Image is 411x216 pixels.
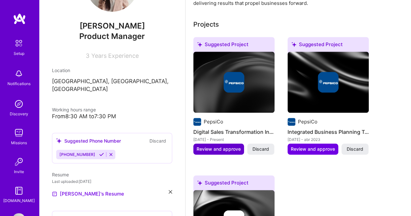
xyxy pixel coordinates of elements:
div: Last uploaded: [DATE] [52,178,172,185]
img: Invite [12,155,25,168]
img: cover [193,52,275,113]
h4: Digital Sales Transformation Initiatives [193,128,275,136]
div: Suggested Project [193,37,275,54]
h4: Integrated Business Planning Transformation [288,128,369,136]
i: icon SuggestedTeams [291,42,296,47]
img: discovery [12,97,25,110]
div: Invite [14,168,24,175]
div: Setup [14,50,24,57]
img: logo [13,13,26,25]
div: [DATE] - abr 2023 [288,136,369,143]
span: Product Manager [79,32,145,41]
img: cover [288,52,369,113]
div: [DATE] - Present [193,136,275,143]
span: [PHONE_NUMBER] [59,152,95,157]
div: [DOMAIN_NAME] [3,197,35,204]
span: 3 [86,52,89,59]
i: icon SuggestedTeams [197,180,202,185]
i: icon SuggestedTeams [197,42,202,47]
div: Suggested Phone Number [56,137,121,144]
div: Suggested Project [193,175,275,193]
img: Company logo [318,72,339,93]
span: [PERSON_NAME] [52,21,172,31]
span: Discard [252,146,269,152]
a: [PERSON_NAME]'s Resume [52,190,124,198]
div: Discovery [10,110,28,117]
i: Reject [109,152,113,157]
img: bell [12,67,25,80]
div: Add projects you've worked on [193,19,219,29]
img: setup [12,36,26,50]
div: From 8:30 AM to 7:30 PM [52,113,172,120]
div: Location [52,67,172,74]
div: Missions [11,139,27,146]
span: Years Experience [91,52,139,59]
div: Notifications [7,80,31,87]
img: Company logo [288,118,295,126]
button: Review and approve [288,144,338,155]
button: Discard [148,137,168,145]
button: Discard [341,144,368,155]
i: icon SuggestedTeams [56,138,62,144]
span: Review and approve [291,146,335,152]
p: [GEOGRAPHIC_DATA], [GEOGRAPHIC_DATA], [GEOGRAPHIC_DATA] [52,78,172,93]
button: Review and approve [193,144,244,155]
img: teamwork [12,126,25,139]
img: Company logo [224,72,244,93]
span: Working hours range [52,107,96,112]
div: PepsiCo [204,118,223,125]
div: PepsiCo [298,118,317,125]
span: Resume [52,172,69,177]
img: Resume [52,191,57,197]
img: Company logo [193,118,201,126]
div: Projects [193,19,219,29]
div: Suggested Project [288,37,369,54]
span: Discard [347,146,363,152]
i: Accept [99,152,104,157]
i: icon Close [169,190,172,194]
button: Discard [247,144,274,155]
img: guide book [12,184,25,197]
span: Review and approve [197,146,241,152]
